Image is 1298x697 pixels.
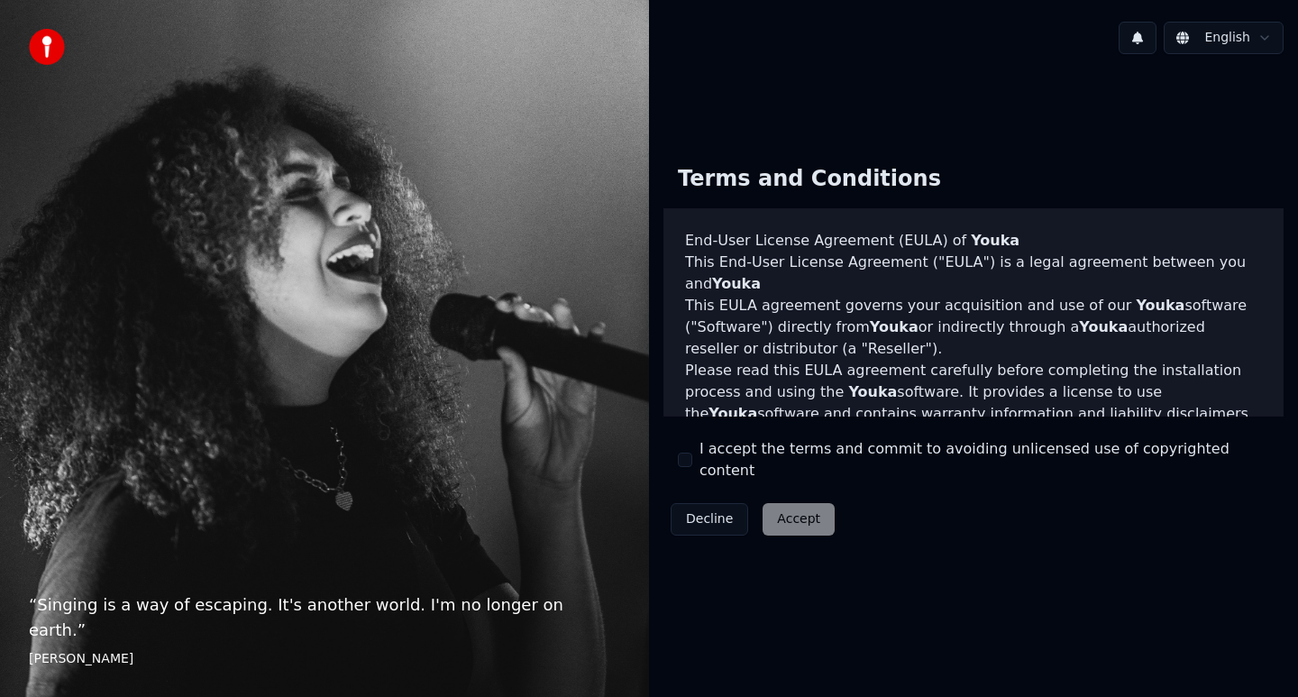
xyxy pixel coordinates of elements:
p: This EULA agreement governs your acquisition and use of our software ("Software") directly from o... [685,295,1262,360]
span: Youka [1136,297,1184,314]
h3: End-User License Agreement (EULA) of [685,230,1262,252]
span: Youka [712,275,761,292]
span: Youka [971,232,1019,249]
div: Terms and Conditions [663,151,955,208]
span: Youka [1079,318,1128,335]
span: Youka [708,405,757,422]
label: I accept the terms and commit to avoiding unlicensed use of copyrighted content [699,438,1269,481]
span: Youka [870,318,919,335]
p: This End-User License Agreement ("EULA") is a legal agreement between you and [685,252,1262,295]
footer: [PERSON_NAME] [29,650,620,668]
p: “ Singing is a way of escaping. It's another world. I'm no longer on earth. ” [29,592,620,643]
img: youka [29,29,65,65]
span: Youka [848,383,897,400]
button: Decline [671,503,748,536]
p: Please read this EULA agreement carefully before completing the installation process and using th... [685,360,1262,425]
